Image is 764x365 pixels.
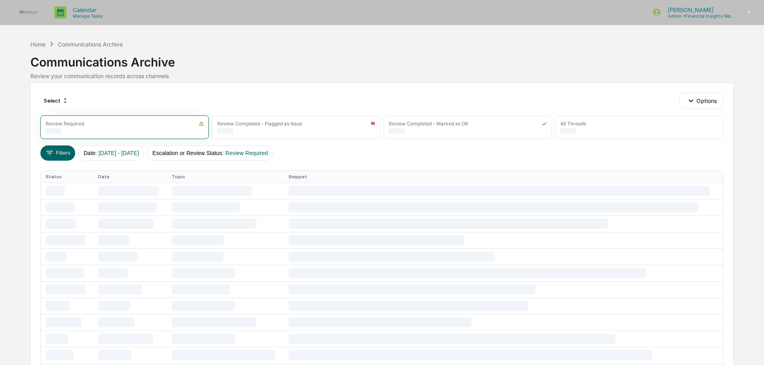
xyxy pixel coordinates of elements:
[66,13,107,19] p: Manage Tasks
[19,10,38,15] img: logo
[93,171,167,183] th: Date
[560,121,586,127] div: All Threads
[46,121,84,127] div: Review Required
[66,6,107,13] p: Calendar
[680,93,723,109] button: Options
[41,171,93,183] th: Status
[98,150,139,156] span: [DATE] - [DATE]
[542,121,547,126] img: icon
[78,145,144,161] button: Date:[DATE] - [DATE]
[30,41,46,48] div: Home
[217,121,302,127] div: Review Completed - Flagged as Issue
[225,150,268,156] span: Review Required
[284,171,723,183] th: Snippet
[30,73,733,79] div: Review your communication records across channels
[30,48,733,69] div: Communications Archive
[199,121,204,126] img: icon
[40,145,75,161] button: Filters
[40,94,72,107] div: Select
[58,41,123,48] div: Communications Archive
[167,171,284,183] th: Topic
[147,145,273,161] button: Escalation or Review Status:Review Required
[661,6,736,13] p: [PERSON_NAME]
[389,121,468,127] div: Review Completed - Marked as OK
[370,121,375,126] img: icon
[661,13,736,19] p: Admin • Financial Insights Wealth Management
